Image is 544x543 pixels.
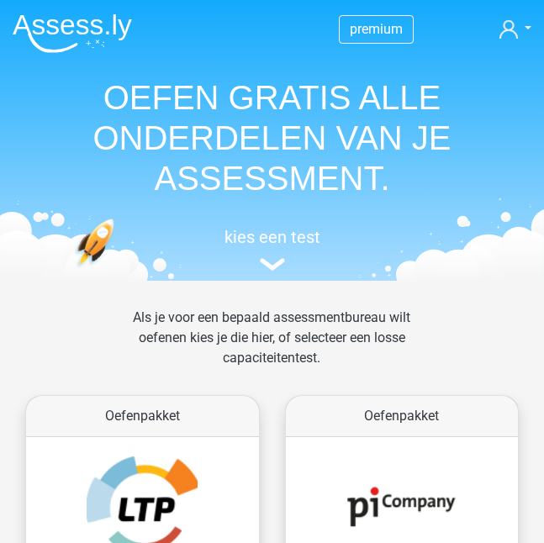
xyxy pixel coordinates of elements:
[13,13,132,53] img: Assessly
[75,219,158,320] img: oefenen
[13,77,531,198] h1: OEFEN GRATIS ALLE ONDERDELEN VAN JE ASSESSMENT.
[13,227,531,271] a: kies een test
[340,18,413,40] a: premium
[350,21,403,37] span: premium
[260,258,285,271] img: assessment
[99,308,445,388] div: Als je voor een bepaald assessmentbureau wilt oefenen kies je die hier, of selecteer een losse ca...
[13,227,531,247] h5: kies een test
